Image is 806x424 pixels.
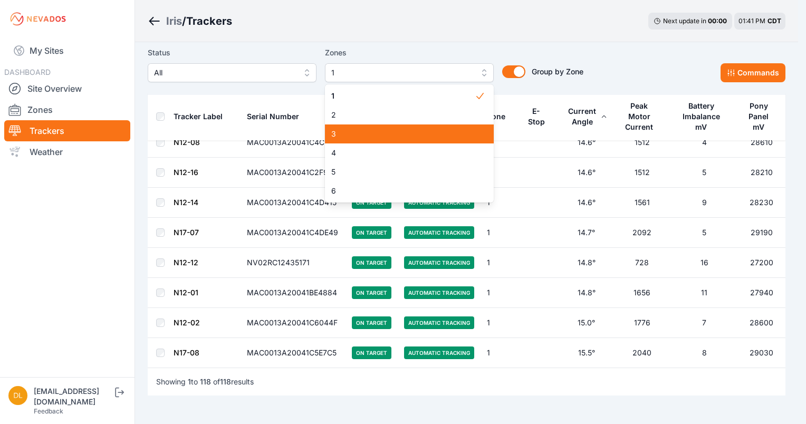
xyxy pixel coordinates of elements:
[325,84,494,203] div: 1
[331,148,475,158] span: 4
[325,63,494,82] button: 1
[331,129,475,139] span: 3
[331,167,475,177] span: 5
[331,186,475,196] span: 6
[331,110,475,120] span: 2
[331,66,473,79] span: 1
[331,91,475,101] span: 1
